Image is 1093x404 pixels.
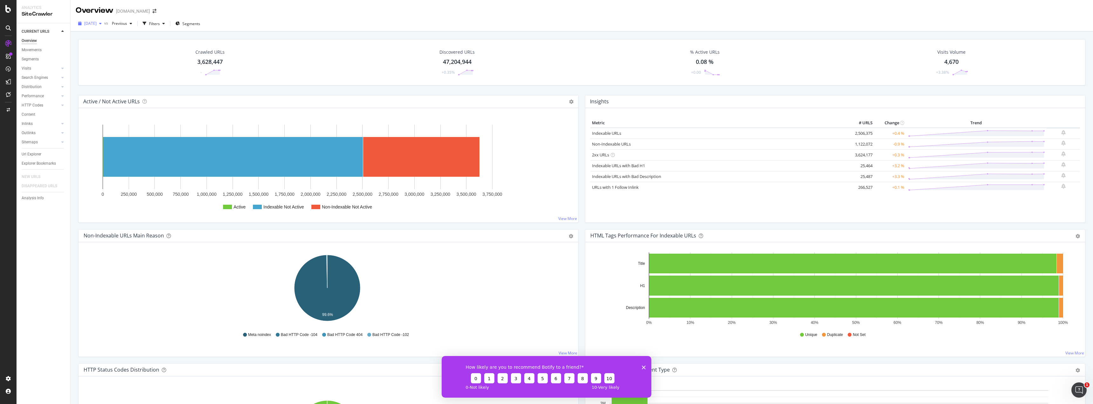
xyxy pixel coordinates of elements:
[1061,184,1066,189] div: bell-plus
[22,74,48,81] div: Search Engines
[22,130,59,136] a: Outlinks
[1061,162,1066,167] div: bell-plus
[22,38,37,44] div: Overview
[592,174,661,179] a: Indexable URLs with Bad Description
[327,192,346,197] text: 2,250,000
[590,118,849,128] th: Metric
[874,160,906,171] td: +3.2 %
[372,332,409,338] span: Bad HTTP Code -102
[197,192,216,197] text: 1,000,000
[442,356,651,398] iframe: Survey from Botify
[22,111,35,118] div: Content
[906,118,1047,128] th: Trend
[76,5,113,16] div: Overview
[976,320,984,325] text: 80%
[378,192,398,197] text: 2,750,000
[147,192,163,197] text: 500,000
[22,93,59,99] a: Performance
[22,120,59,127] a: Inlinks
[569,99,574,104] i: Options
[592,152,609,158] a: 2xx URLs
[22,120,33,127] div: Inlinks
[102,192,104,197] text: 0
[22,183,57,189] div: DISAPPEARED URLS
[109,18,135,29] button: Previous
[353,192,372,197] text: 2,500,000
[22,47,66,53] a: Movements
[327,332,363,338] span: Bad HTTP Code 404
[1061,140,1066,146] div: bell-plus
[173,192,189,197] text: 750,000
[443,58,472,66] div: 47,204,944
[22,130,36,136] div: Outlinks
[874,171,906,182] td: +3.3 %
[690,49,720,55] div: % Active URLs
[22,139,59,146] a: Sitemaps
[893,320,901,325] text: 60%
[22,183,64,189] a: DISAPPEARED URLS
[849,182,874,193] td: 266,527
[590,252,1078,326] svg: A chart.
[22,160,66,167] a: Explorer Bookmarks
[811,320,818,325] text: 40%
[874,139,906,149] td: -0.9 %
[22,47,42,53] div: Movements
[687,320,694,325] text: 10%
[22,5,65,10] div: Analytics
[431,192,450,197] text: 3,250,000
[874,128,906,139] td: +0.4 %
[1061,151,1066,156] div: bell-plus
[592,141,631,147] a: Non-Indexable URLs
[590,232,696,239] div: HTML Tags Performance for Indexable URLs
[874,149,906,160] td: +0.3 %
[1061,130,1066,135] div: bell-plus
[263,204,304,209] text: Indexable Not Active
[1018,320,1025,325] text: 90%
[457,192,476,197] text: 3,500,000
[827,332,843,338] span: Duplicate
[84,118,571,217] div: A chart.
[558,216,577,221] a: View More
[197,58,223,66] div: 3,628,447
[22,38,66,44] a: Overview
[691,70,701,75] div: +0.00
[439,49,475,55] div: Discovered URLs
[275,192,294,197] text: 1,750,000
[76,18,104,29] button: [DATE]
[149,21,160,26] div: Filters
[109,21,127,26] span: Previous
[696,58,714,66] div: 0.08 %
[1065,350,1084,356] a: View More
[22,65,31,72] div: Visits
[22,151,66,158] a: Url Explorer
[638,261,645,266] text: Title
[153,9,156,13] div: arrow-right-arrow-left
[874,118,906,128] th: Change
[874,182,906,193] td: +0.1 %
[22,174,40,180] div: NEW URLS
[84,21,97,26] span: 2025 Oct. 6th
[937,49,966,55] div: Visits Volume
[140,18,167,29] button: Filters
[22,195,66,202] a: Analysis Info
[84,366,159,373] div: HTTP Status Codes Distribution
[223,192,242,197] text: 1,250,000
[84,252,571,326] div: A chart.
[22,74,59,81] a: Search Engines
[944,58,959,66] div: 4,670
[83,97,140,106] h4: Active / Not Active URLs
[853,332,866,338] span: Not Set
[482,192,502,197] text: 3,750,000
[22,111,66,118] a: Content
[22,102,43,109] div: HTTP Codes
[626,305,645,310] text: Description
[852,320,860,325] text: 50%
[22,139,38,146] div: Sitemaps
